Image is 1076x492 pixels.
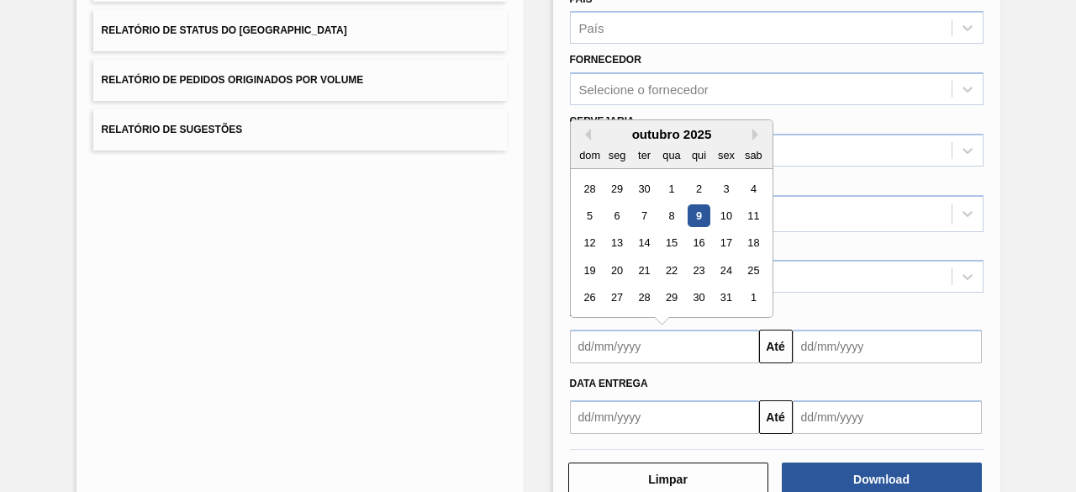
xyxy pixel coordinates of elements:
[570,115,635,127] label: Cervejaria
[793,400,982,434] input: dd/mm/yyyy
[605,204,628,227] div: Choose segunda-feira, 6 de outubro de 2025
[759,400,793,434] button: Até
[93,60,507,101] button: Relatório de Pedidos Originados por Volume
[715,287,737,309] div: Choose sexta-feira, 31 de outubro de 2025
[741,259,764,282] div: Choose sábado, 25 de outubro de 2025
[570,400,759,434] input: dd/mm/yyyy
[605,232,628,255] div: Choose segunda-feira, 13 de outubro de 2025
[741,204,764,227] div: Choose sábado, 11 de outubro de 2025
[605,259,628,282] div: Choose segunda-feira, 20 de outubro de 2025
[715,232,737,255] div: Choose sexta-feira, 17 de outubro de 2025
[578,232,601,255] div: Choose domingo, 12 de outubro de 2025
[660,144,683,167] div: qua
[632,204,655,227] div: Choose terça-feira, 7 de outubro de 2025
[741,287,764,309] div: Choose sábado, 1 de novembro de 2025
[687,144,709,167] div: qui
[752,129,764,140] button: Next Month
[579,21,604,35] div: País
[578,204,601,227] div: Choose domingo, 5 de outubro de 2025
[793,330,982,363] input: dd/mm/yyyy
[571,127,773,141] div: outubro 2025
[578,177,601,200] div: Choose domingo, 28 de setembro de 2025
[570,330,759,363] input: dd/mm/yyyy
[687,177,709,200] div: Choose quinta-feira, 2 de outubro de 2025
[605,177,628,200] div: Choose segunda-feira, 29 de setembro de 2025
[102,24,347,36] span: Relatório de Status do [GEOGRAPHIC_DATA]
[570,378,648,389] span: Data Entrega
[632,177,655,200] div: Choose terça-feira, 30 de setembro de 2025
[632,287,655,309] div: Choose terça-feira, 28 de outubro de 2025
[632,232,655,255] div: Choose terça-feira, 14 de outubro de 2025
[660,259,683,282] div: Choose quarta-feira, 22 de outubro de 2025
[578,259,601,282] div: Choose domingo, 19 de outubro de 2025
[579,82,709,97] div: Selecione o fornecedor
[715,177,737,200] div: Choose sexta-feira, 3 de outubro de 2025
[741,144,764,167] div: sab
[715,259,737,282] div: Choose sexta-feira, 24 de outubro de 2025
[605,144,628,167] div: seg
[576,175,767,311] div: month 2025-10
[578,144,601,167] div: dom
[632,259,655,282] div: Choose terça-feira, 21 de outubro de 2025
[715,144,737,167] div: sex
[632,144,655,167] div: ter
[660,232,683,255] div: Choose quarta-feira, 15 de outubro de 2025
[687,287,709,309] div: Choose quinta-feira, 30 de outubro de 2025
[102,74,364,86] span: Relatório de Pedidos Originados por Volume
[660,287,683,309] div: Choose quarta-feira, 29 de outubro de 2025
[687,232,709,255] div: Choose quinta-feira, 16 de outubro de 2025
[687,259,709,282] div: Choose quinta-feira, 23 de outubro de 2025
[759,330,793,363] button: Até
[741,177,764,200] div: Choose sábado, 4 de outubro de 2025
[687,204,709,227] div: Choose quinta-feira, 9 de outubro de 2025
[570,54,641,66] label: Fornecedor
[605,287,628,309] div: Choose segunda-feira, 27 de outubro de 2025
[660,177,683,200] div: Choose quarta-feira, 1 de outubro de 2025
[102,124,243,135] span: Relatório de Sugestões
[93,10,507,51] button: Relatório de Status do [GEOGRAPHIC_DATA]
[93,109,507,151] button: Relatório de Sugestões
[660,204,683,227] div: Choose quarta-feira, 8 de outubro de 2025
[741,232,764,255] div: Choose sábado, 18 de outubro de 2025
[578,287,601,309] div: Choose domingo, 26 de outubro de 2025
[579,129,591,140] button: Previous Month
[715,204,737,227] div: Choose sexta-feira, 10 de outubro de 2025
